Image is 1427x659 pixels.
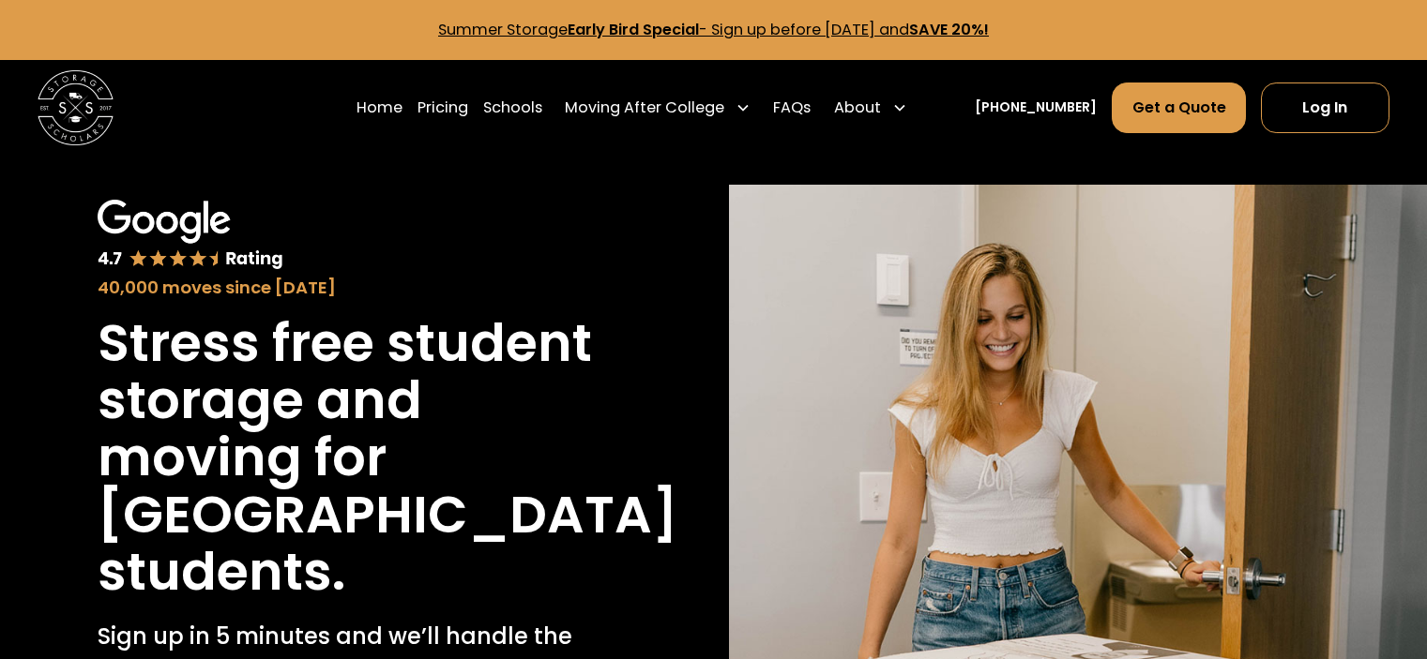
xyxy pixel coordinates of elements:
strong: Early Bird Special [568,19,699,40]
strong: SAVE 20%! [909,19,989,40]
a: Schools [483,82,542,134]
div: 40,000 moves since [DATE] [98,275,600,300]
div: Moving After College [557,82,758,134]
img: Google 4.7 star rating [98,200,282,271]
h1: students. [98,544,345,601]
div: About [834,97,881,119]
h1: [GEOGRAPHIC_DATA] [98,487,677,544]
img: Storage Scholars main logo [38,70,114,146]
a: Log In [1261,82,1389,133]
a: Summer StorageEarly Bird Special- Sign up before [DATE] andSAVE 20%! [438,19,989,40]
h1: Stress free student storage and moving for [98,315,600,487]
a: Get a Quote [1112,82,1245,133]
div: About [827,82,915,134]
a: [PHONE_NUMBER] [975,97,1097,117]
a: FAQs [773,82,811,134]
div: Moving After College [565,97,724,119]
a: Home [357,82,402,134]
a: Pricing [417,82,468,134]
